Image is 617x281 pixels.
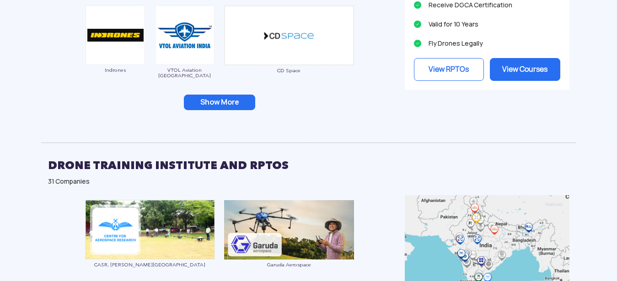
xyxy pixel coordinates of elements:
li: Valid for 10 Years [414,18,560,31]
button: Show More [184,95,255,110]
span: Indrones [85,67,145,73]
span: CD Space [224,68,354,73]
h2: DRONE TRAINING INSTITUTE AND RPTOS [48,154,569,177]
a: CD Space [224,31,354,73]
span: CASR, [PERSON_NAME][GEOGRAPHIC_DATA] [85,262,215,267]
img: ic_cdspace_double.png [224,5,354,65]
a: VTOL Aviation [GEOGRAPHIC_DATA] [155,31,215,78]
a: View RPTOs [414,58,484,81]
img: ic_vtolaviation.png [155,5,215,65]
a: Garuda Aerospace [224,225,354,267]
li: Fly Drones Legally [414,37,560,50]
img: ic_indrones.png [86,5,145,65]
span: Garuda Aerospace [224,262,354,267]
img: ic_annauniversity_block.png [85,200,215,260]
img: ic_garudarpto_eco.png [224,200,354,260]
a: CASR, [PERSON_NAME][GEOGRAPHIC_DATA] [85,225,215,268]
div: 31 Companies [48,177,569,186]
span: VTOL Aviation [GEOGRAPHIC_DATA] [155,67,215,78]
a: View Courses [490,58,560,81]
a: Indrones [85,31,145,73]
